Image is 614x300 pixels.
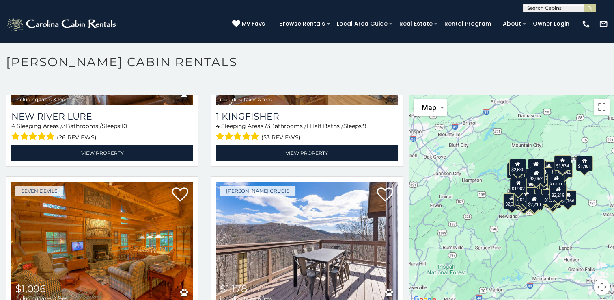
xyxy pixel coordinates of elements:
div: $1,412 [520,187,537,202]
img: phone-regular-white.png [582,20,590,28]
div: $1,432 [515,190,532,206]
div: $1,530 [525,189,542,204]
a: Add to favorites [172,187,188,204]
span: 3 [62,122,66,130]
div: $1,202 [524,169,541,184]
div: $2,219 [549,184,567,200]
span: (53 reviews) [261,132,301,143]
div: $1,361 [507,163,524,178]
a: Seven Devils [15,186,63,196]
div: $1,178 [526,183,543,198]
a: Local Area Guide [333,17,392,30]
span: $1,096 [15,283,46,295]
div: $953 [541,161,555,177]
a: View Property [216,145,398,161]
div: $1,223 [515,194,532,210]
div: $2,530 [509,159,526,174]
div: $1,834 [554,155,571,171]
a: Add to favorites [377,187,393,204]
span: $1,178 [220,283,247,295]
span: Map [422,103,436,112]
a: View Property [11,145,193,161]
div: $1,766 [559,190,576,205]
div: $1,097 [513,191,530,207]
span: 3 [267,122,270,130]
a: Owner Login [529,17,573,30]
a: New River Lure [11,111,193,122]
span: 10 [121,122,127,130]
a: [PERSON_NAME] Crucis [220,186,295,196]
a: My Favs [232,20,267,28]
span: My Favs [242,20,265,28]
span: 1 Half Baths / [306,122,343,130]
span: including taxes & fees [15,97,67,102]
span: 4 [216,122,220,130]
a: Browse Rentals [275,17,329,30]
div: $1,902 [510,178,527,193]
div: $2,213 [526,194,543,209]
span: 9 [363,122,366,130]
a: Rental Program [440,17,495,30]
div: $1,191 [522,179,539,194]
div: Sleeping Areas / Bathrooms / Sleeps: [11,122,193,143]
div: $1,538 [518,189,535,204]
div: $2,062 [528,168,545,183]
div: $2,328 [544,193,561,208]
span: 4 [11,122,15,130]
div: $1,401 [547,174,564,189]
a: About [499,17,525,30]
div: $1,857 [538,185,555,201]
div: $1,494 [555,162,572,178]
a: 1 Kingfisher [216,111,398,122]
div: Sleeping Areas / Bathrooms / Sleeps: [216,122,398,143]
span: including taxes & fees [220,97,272,102]
div: $1,594 [542,189,559,204]
img: White-1-2.png [6,16,118,32]
button: Toggle fullscreen view [594,99,610,115]
button: Map camera controls [594,279,610,295]
button: Change map style [414,99,447,116]
div: $1,627 [527,159,544,174]
div: $1,481 [576,155,593,171]
a: Real Estate [395,17,437,30]
div: $2,307 [503,193,520,209]
span: (26 reviews) [57,132,97,143]
img: mail-regular-white.png [599,20,608,28]
div: $1,890 [525,195,542,210]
